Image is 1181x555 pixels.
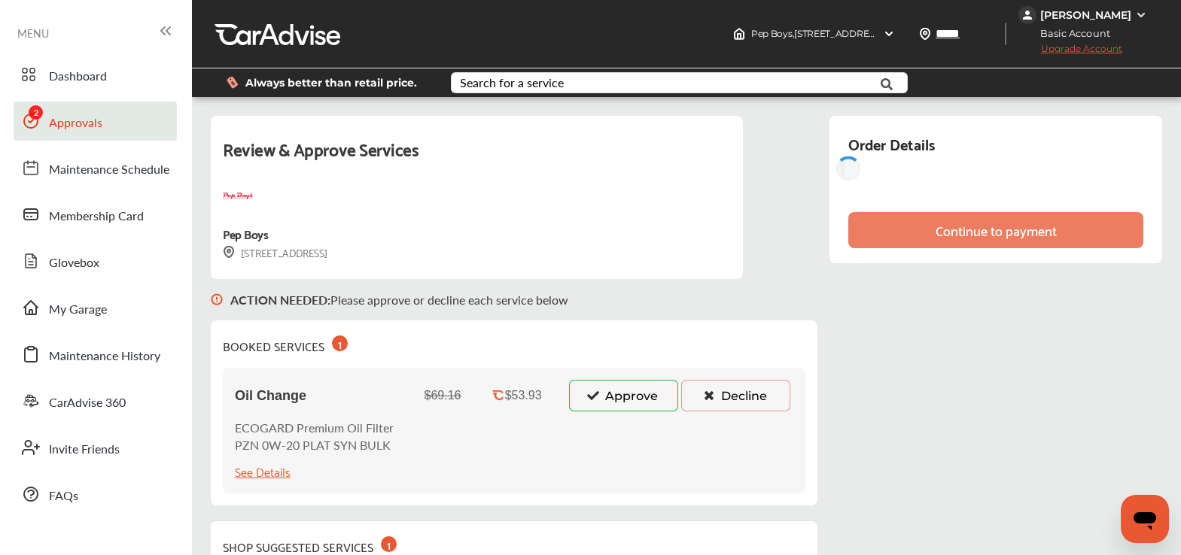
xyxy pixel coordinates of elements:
a: Maintenance History [14,335,177,374]
button: Approve [569,380,678,411]
span: Dashboard [49,67,107,86]
a: CarAdvise 360 [14,381,177,420]
a: My Garage [14,288,177,327]
a: Glovebox [14,241,177,281]
span: Basic Account [1020,26,1122,41]
img: svg+xml;base64,PHN2ZyB3aWR0aD0iMTYiIGhlaWdodD0iMTciIHZpZXdCb3g9IjAgMCAxNiAxNyIgZmlsbD0ibm9uZSIgeG... [223,246,235,259]
a: FAQs [14,475,177,514]
span: Oil Change [235,388,306,404]
img: header-home-logo.8d720a4f.svg [733,28,745,40]
a: Membership Card [14,195,177,234]
span: Always better than retail price. [245,77,417,88]
span: FAQs [49,487,78,506]
div: Continue to payment [936,223,1057,238]
img: svg+xml;base64,PHN2ZyB3aWR0aD0iMTYiIGhlaWdodD0iMTciIHZpZXdCb3g9IjAgMCAxNiAxNyIgZmlsbD0ibm9uZSIgeG... [211,279,223,320]
div: [STREET_ADDRESS] [223,244,327,261]
div: 1 [332,335,348,351]
p: PZN 0W-20 PLAT SYN BULK [235,436,394,453]
span: CarAdvise 360 [49,393,126,413]
span: My Garage [49,300,107,320]
a: Maintenance Schedule [14,148,177,187]
span: MENU [17,27,49,39]
p: ECOGARD Premium Oil Filter [235,419,394,436]
div: Order Details [848,131,935,156]
span: Upgrade Account [1018,43,1122,62]
a: Dashboard [14,55,177,94]
div: $53.93 [505,389,542,402]
span: Approvals [49,114,102,133]
img: location_vector.a44bc228.svg [919,28,931,40]
iframe: Button to launch messaging window [1121,495,1169,543]
span: Pep Boys , [STREET_ADDRESS] BESSEMER , AL 35022 [751,28,974,39]
img: jVpblrzwTbfkPYzPPzSLxeg0AAAAASUVORK5CYII= [1018,6,1036,24]
div: BOOKED SERVICES [223,332,348,356]
span: Invite Friends [49,440,120,459]
p: Please approve or decline each service below [230,291,568,308]
span: Glovebox [49,253,99,273]
img: header-divider.bc55588e.svg [1005,23,1006,45]
span: Membership Card [49,207,144,226]
div: $69.16 [425,389,461,402]
b: ACTION NEEDED : [230,291,330,308]
a: Approvals [14,102,177,141]
img: logo-pepboys.png [223,181,253,211]
span: Maintenance History [49,347,160,366]
div: [PERSON_NAME] [1040,8,1131,22]
div: Review & Approve Services [223,134,731,181]
div: Pep Boys [223,223,268,244]
div: See Details [235,461,291,481]
a: Invite Friends [14,428,177,467]
img: header-down-arrow.9dd2ce7d.svg [883,28,895,40]
span: Maintenance Schedule [49,160,169,180]
button: Decline [681,380,790,411]
img: WGsFRI8htEPBVLJbROoPRyZpYNWhNONpIPPETTm6eUC0GeLEiAAAAAElFTkSuQmCC [1135,9,1147,21]
div: Search for a service [460,77,564,89]
div: 1 [381,536,397,552]
img: dollor_label_vector.a70140d1.svg [227,76,238,89]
